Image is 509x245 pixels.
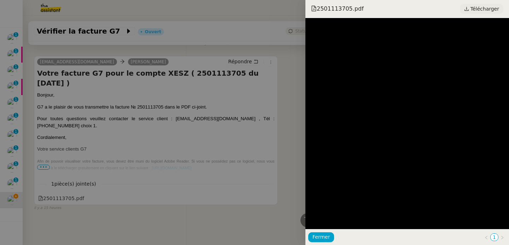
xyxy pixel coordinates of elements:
span: 2501113705.pdf [311,5,364,13]
a: Télécharger [460,4,503,14]
span: Fermer [312,233,330,241]
button: Fermer [308,232,334,242]
li: 1 [490,233,498,241]
button: Page précédente [482,233,490,241]
a: 1 [491,234,498,241]
span: Télécharger [470,4,499,13]
button: Page suivante [498,233,506,241]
